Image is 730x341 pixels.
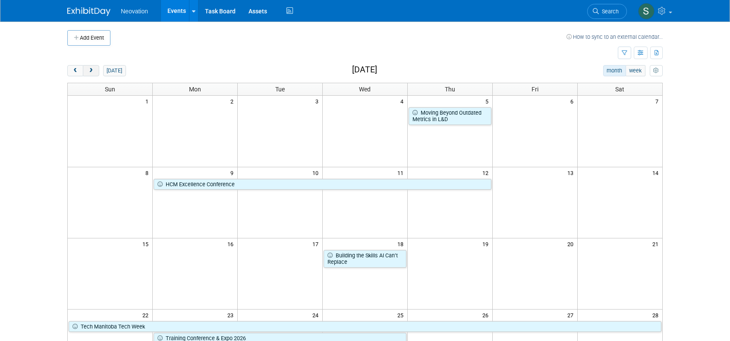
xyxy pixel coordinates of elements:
[312,167,322,178] span: 10
[145,96,152,106] span: 1
[121,8,148,15] span: Neovation
[485,96,492,106] span: 5
[651,238,662,249] span: 21
[352,65,377,75] h2: [DATE]
[396,167,407,178] span: 11
[626,65,645,76] button: week
[651,167,662,178] span: 14
[142,238,152,249] span: 15
[83,65,99,76] button: next
[105,86,115,93] span: Sun
[532,86,538,93] span: Fri
[481,310,492,320] span: 26
[312,238,322,249] span: 17
[312,310,322,320] span: 24
[396,310,407,320] span: 25
[570,96,577,106] span: 6
[275,86,285,93] span: Tue
[566,167,577,178] span: 13
[69,321,661,332] a: Tech Manitoba Tech Week
[445,86,455,93] span: Thu
[227,238,237,249] span: 16
[67,30,110,46] button: Add Event
[142,310,152,320] span: 22
[653,68,659,74] i: Personalize Calendar
[396,238,407,249] span: 18
[67,65,83,76] button: prev
[145,167,152,178] span: 8
[481,238,492,249] span: 19
[400,96,407,106] span: 4
[599,8,619,15] span: Search
[154,179,491,190] a: HCM Excellence Conference
[227,310,237,320] span: 23
[230,167,237,178] span: 9
[603,65,626,76] button: month
[615,86,624,93] span: Sat
[67,7,110,16] img: ExhibitDay
[566,238,577,249] span: 20
[315,96,322,106] span: 3
[654,96,662,106] span: 7
[230,96,237,106] span: 2
[566,310,577,320] span: 27
[409,107,491,125] a: Moving Beyond Outdated Metrics in L&D
[651,310,662,320] span: 28
[650,65,663,76] button: myCustomButton
[324,250,406,268] a: Building the Skills AI Can’t Replace
[587,4,627,19] a: Search
[103,65,126,76] button: [DATE]
[481,167,492,178] span: 12
[638,3,654,19] img: Susan Hurrell
[189,86,201,93] span: Mon
[566,34,663,40] a: How to sync to an external calendar...
[359,86,371,93] span: Wed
